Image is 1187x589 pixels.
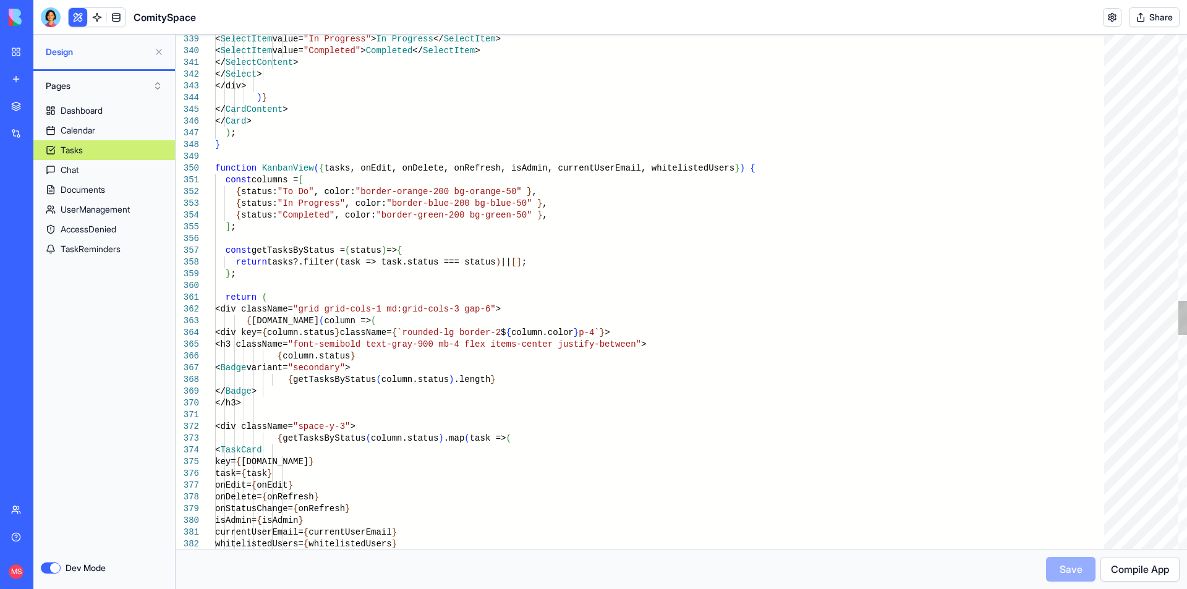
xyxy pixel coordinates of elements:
[278,187,314,197] span: "To Do"
[308,539,391,549] span: whitelistedUsers
[516,257,521,267] span: ]
[176,245,199,256] div: 357
[537,210,542,220] span: }
[574,328,579,337] span: }
[176,210,199,221] div: 354
[241,187,278,197] span: status:
[278,433,283,443] span: {
[215,46,220,56] span: <
[61,124,95,137] div: Calendar
[278,198,345,208] span: "In Progress"
[61,223,116,235] div: AccessDenied
[215,539,304,549] span: whitelistedUsers=
[231,269,236,279] span: ;
[605,328,610,337] span: >
[241,468,246,478] span: {
[734,163,739,173] span: }
[66,562,106,574] label: Dev Mode
[293,422,350,431] span: "space-y-3"
[537,198,542,208] span: }
[176,198,199,210] div: 353
[61,203,130,216] div: UserManagement
[308,527,391,537] span: currentUserEmail
[226,269,231,279] span: }
[215,515,257,525] span: isAdmin=
[298,504,345,514] span: onRefresh
[283,104,287,114] span: >
[548,339,641,349] span: r justify-between"
[226,292,257,302] span: return
[293,57,298,67] span: >
[226,69,257,79] span: Select
[475,46,480,56] span: >
[176,256,199,268] div: 358
[220,34,272,44] span: SelectItem
[511,328,574,337] span: column.color
[267,257,334,267] span: tasks?.filter
[257,480,287,490] span: onEdit
[444,433,465,443] span: .map
[740,163,745,173] span: )
[226,104,283,114] span: CardContent
[226,116,247,126] span: Card
[61,243,121,255] div: TaskReminders
[215,492,262,502] span: onDelete=
[46,46,149,58] span: Design
[215,363,220,373] span: <
[176,433,199,444] div: 373
[288,339,548,349] span: "font-semibold text-gray-900 mb-4 flex items-cente
[246,116,251,126] span: >
[345,198,386,208] span: , color:
[381,375,449,384] span: column.status
[220,445,262,455] span: TaskCard
[386,245,397,255] span: =>
[257,69,262,79] span: >
[176,45,199,57] div: 340
[340,328,392,337] span: className=
[236,187,241,197] span: {
[176,315,199,327] div: 363
[241,198,278,208] span: status:
[579,328,600,337] span: p-4`
[176,116,199,127] div: 346
[226,57,293,67] span: SelectContent
[1129,7,1180,27] button: Share
[355,187,522,197] span: "border-orange-200 bg-orange-50"
[490,375,495,384] span: }
[381,245,386,255] span: )
[501,257,511,267] span: ||
[226,175,252,185] span: const
[215,445,220,455] span: <
[350,351,355,361] span: }
[496,34,501,44] span: >
[215,34,220,44] span: <
[176,303,199,315] div: 362
[215,328,262,337] span: <div key=
[176,421,199,433] div: 372
[176,362,199,374] div: 367
[283,433,365,443] span: getTasksByStatus
[267,328,334,337] span: column.status
[267,468,272,478] span: }
[176,186,199,198] div: 352
[231,222,236,232] span: ;
[236,457,241,467] span: {
[236,198,241,208] span: {
[304,539,308,549] span: {
[579,163,734,173] span: entUserEmail, whitelistedUsers
[501,328,506,337] span: $
[522,257,527,267] span: ;
[215,69,226,79] span: </
[262,93,267,103] span: }
[176,527,199,538] div: 381
[220,363,246,373] span: Badge
[366,46,413,56] span: Completed
[176,69,199,80] div: 342
[215,140,220,150] span: }
[345,245,350,255] span: (
[438,433,443,443] span: )
[252,316,319,326] span: [DOMAIN_NAME]
[319,163,324,173] span: {
[257,515,262,525] span: {
[298,515,303,525] span: }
